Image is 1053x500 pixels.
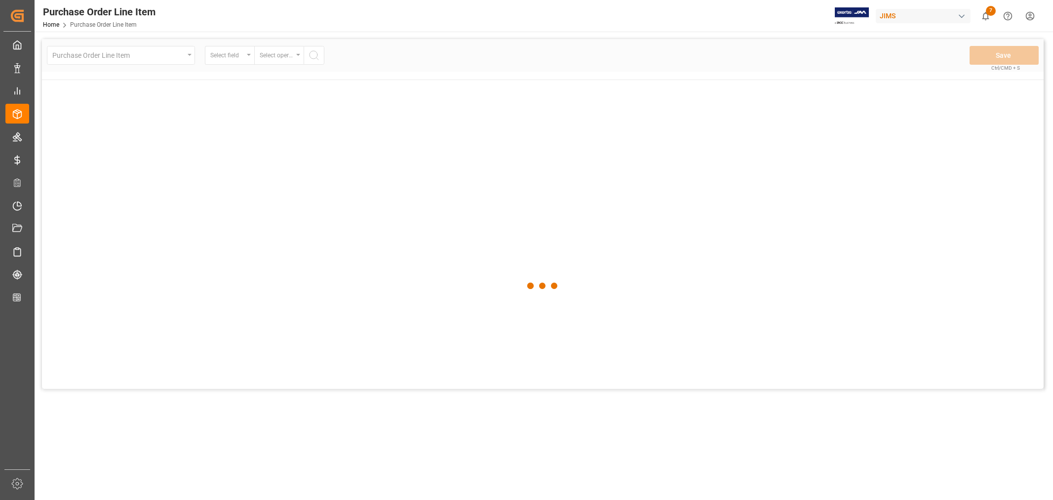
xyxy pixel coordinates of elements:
span: 7 [986,6,996,16]
div: Purchase Order Line Item [43,4,156,19]
button: JIMS [876,6,975,25]
a: Home [43,21,59,28]
button: show 7 new notifications [975,5,997,27]
button: Help Center [997,5,1019,27]
div: JIMS [876,9,971,23]
img: Exertis%20JAM%20-%20Email%20Logo.jpg_1722504956.jpg [835,7,869,25]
